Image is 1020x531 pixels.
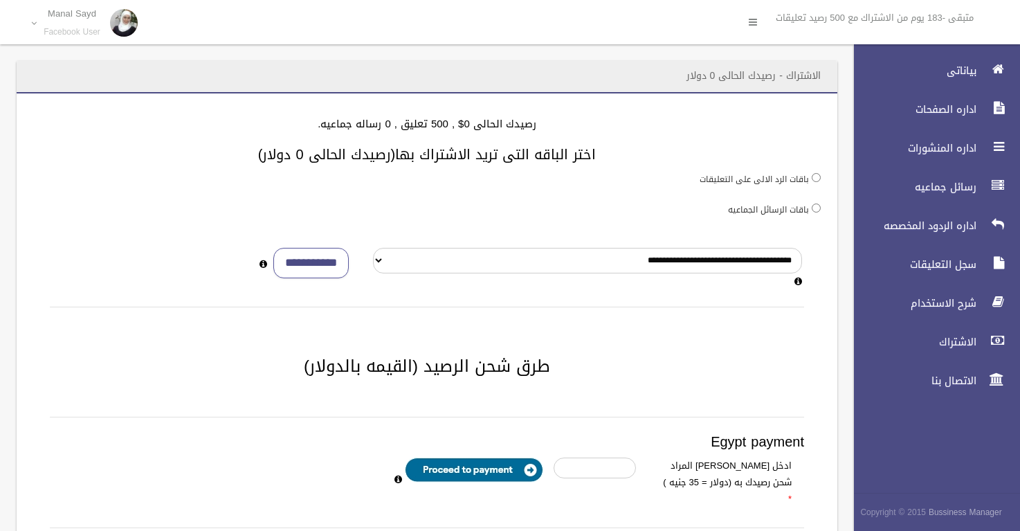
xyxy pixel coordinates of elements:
[44,27,100,37] small: Facebook User
[842,180,981,194] span: رسائل جماعيه
[33,357,821,375] h2: طرق شحن الرصيد (القيمه بالدولار)
[842,210,1020,241] a: اداره الردود المخصصه
[842,327,1020,357] a: الاشتراك
[842,366,1020,396] a: الاتصال بنا
[842,172,1020,202] a: رسائل جماعيه
[50,434,804,449] h3: Egypt payment
[842,258,981,271] span: سجل التعليقات
[842,296,981,310] span: شرح الاستخدام
[44,8,100,19] p: Manal Sayd
[842,133,1020,163] a: اداره المنشورات
[842,94,1020,125] a: اداره الصفحات
[728,202,809,217] label: باقات الرسائل الجماعيه
[842,249,1020,280] a: سجل التعليقات
[842,55,1020,86] a: بياناتى
[842,335,981,349] span: الاشتراك
[929,505,1002,520] strong: Bussiness Manager
[842,374,981,388] span: الاتصال بنا
[700,172,809,187] label: باقات الرد الالى على التعليقات
[842,288,1020,318] a: شرح الاستخدام
[33,118,821,130] h4: رصيدك الحالى 0$ , 500 تعليق , 0 رساله جماعيه.
[842,219,981,233] span: اداره الردود المخصصه
[646,458,802,507] label: ادخل [PERSON_NAME] المراد شحن رصيدك به (دولار = 35 جنيه )
[860,505,926,520] span: Copyright © 2015
[670,62,837,89] header: الاشتراك - رصيدك الحالى 0 دولار
[842,141,981,155] span: اداره المنشورات
[33,147,821,162] h3: اختر الباقه التى تريد الاشتراك بها(رصيدك الحالى 0 دولار)
[842,64,981,78] span: بياناتى
[842,102,981,116] span: اداره الصفحات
